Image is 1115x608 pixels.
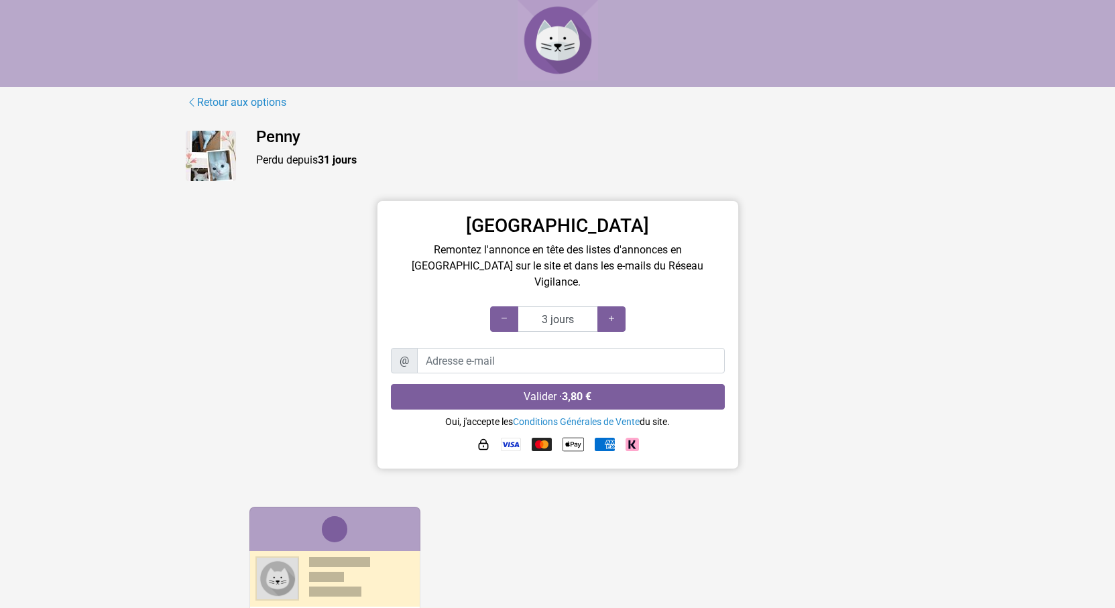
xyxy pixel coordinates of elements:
img: American Express [595,438,615,451]
strong: 3,80 € [562,390,591,403]
button: Valider ·3,80 € [391,384,725,410]
small: Oui, j'accepte les du site. [445,416,670,427]
img: HTTPS : paiement sécurisé [477,438,490,451]
img: Visa [501,438,521,451]
img: Mastercard [532,438,552,451]
strong: 31 jours [318,154,357,166]
p: Remontez l'annonce en tête des listes d'annonces en [GEOGRAPHIC_DATA] sur le site et dans les e-m... [391,242,725,290]
a: Conditions Générales de Vente [513,416,640,427]
img: Klarna [626,438,639,451]
h4: Penny [256,127,930,147]
h3: [GEOGRAPHIC_DATA] [391,215,725,237]
p: Perdu depuis [256,152,930,168]
input: Adresse e-mail [417,348,725,373]
a: Retour aux options [186,94,287,111]
img: Apple Pay [563,434,584,455]
span: @ [391,348,418,373]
